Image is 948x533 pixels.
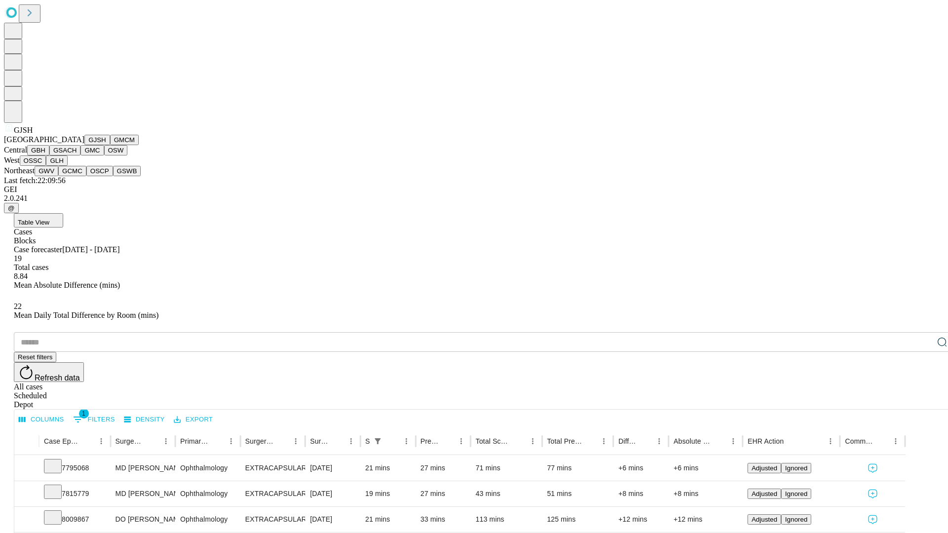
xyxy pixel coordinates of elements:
button: Menu [597,434,611,448]
div: DO [PERSON_NAME] [116,507,170,532]
span: Reset filters [18,353,52,361]
button: Menu [726,434,740,448]
button: GSWB [113,166,141,176]
button: Sort [386,434,399,448]
span: Mean Absolute Difference (mins) [14,281,120,289]
div: 1 active filter [371,434,385,448]
span: Last fetch: 22:09:56 [4,176,66,185]
button: GJSH [84,135,110,145]
span: West [4,156,20,164]
span: Ignored [785,516,807,523]
div: 33 mins [421,507,466,532]
span: Northeast [4,166,35,175]
div: EXTRACAPSULAR CATARACT REMOVAL WITH [MEDICAL_DATA] [245,481,300,506]
button: Menu [889,434,903,448]
div: EXTRACAPSULAR CATARACT REMOVAL WITH [MEDICAL_DATA] [245,507,300,532]
div: +6 mins [618,456,664,481]
div: Surgery Date [310,437,329,445]
span: Case forecaster [14,245,62,254]
button: Menu [399,434,413,448]
div: Difference [618,437,637,445]
div: 27 mins [421,456,466,481]
div: 19 mins [365,481,411,506]
div: 21 mins [365,507,411,532]
button: Menu [289,434,303,448]
button: Density [121,412,167,427]
div: Predicted In Room Duration [421,437,440,445]
div: 21 mins [365,456,411,481]
div: [DATE] [310,507,355,532]
span: GJSH [14,126,33,134]
div: Ophthalmology [180,507,235,532]
span: 1 [79,409,89,419]
button: Ignored [781,489,811,499]
button: OSSC [20,155,46,166]
div: +8 mins [673,481,738,506]
button: Expand [19,486,34,503]
button: Sort [440,434,454,448]
div: +12 mins [673,507,738,532]
button: @ [4,203,19,213]
button: Select columns [16,412,67,427]
span: 19 [14,254,22,263]
button: Sort [145,434,159,448]
span: Adjusted [751,516,777,523]
div: Primary Service [180,437,209,445]
div: +8 mins [618,481,664,506]
button: GBH [27,145,49,155]
span: Adjusted [751,464,777,472]
span: Refresh data [35,374,80,382]
div: 77 mins [547,456,609,481]
div: Surgery Name [245,437,274,445]
span: Table View [18,219,49,226]
div: Ophthalmology [180,481,235,506]
button: Sort [583,434,597,448]
span: Total cases [14,263,48,271]
button: Menu [824,434,837,448]
button: Show filters [71,412,118,427]
button: GCMC [58,166,86,176]
div: 8009867 [44,507,106,532]
span: [GEOGRAPHIC_DATA] [4,135,84,144]
button: Sort [875,434,889,448]
button: Sort [785,434,798,448]
div: 71 mins [475,456,537,481]
button: Table View [14,213,63,228]
button: OSW [104,145,128,155]
button: Menu [159,434,173,448]
button: Adjusted [748,489,781,499]
span: 22 [14,302,22,310]
span: Adjusted [751,490,777,497]
button: Sort [210,434,224,448]
div: GEI [4,185,944,194]
div: 7815779 [44,481,106,506]
button: OSCP [86,166,113,176]
button: Refresh data [14,362,84,382]
button: Reset filters [14,352,56,362]
div: 113 mins [475,507,537,532]
div: Total Scheduled Duration [475,437,511,445]
span: Ignored [785,490,807,497]
button: Adjusted [748,514,781,525]
button: Menu [344,434,358,448]
span: Mean Daily Total Difference by Room (mins) [14,311,158,319]
button: GMCM [110,135,139,145]
div: EHR Action [748,437,784,445]
div: +12 mins [618,507,664,532]
span: [DATE] - [DATE] [62,245,119,254]
span: Ignored [785,464,807,472]
button: Adjusted [748,463,781,473]
div: MD [PERSON_NAME] [116,481,170,506]
div: MD [PERSON_NAME] [116,456,170,481]
div: 43 mins [475,481,537,506]
div: [DATE] [310,456,355,481]
div: EXTRACAPSULAR CATARACT REMOVAL WITH [MEDICAL_DATA] [245,456,300,481]
button: Menu [652,434,666,448]
button: Sort [638,434,652,448]
div: 7795068 [44,456,106,481]
div: 51 mins [547,481,609,506]
div: 27 mins [421,481,466,506]
div: Scheduled In Room Duration [365,437,370,445]
button: Ignored [781,514,811,525]
button: Menu [94,434,108,448]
